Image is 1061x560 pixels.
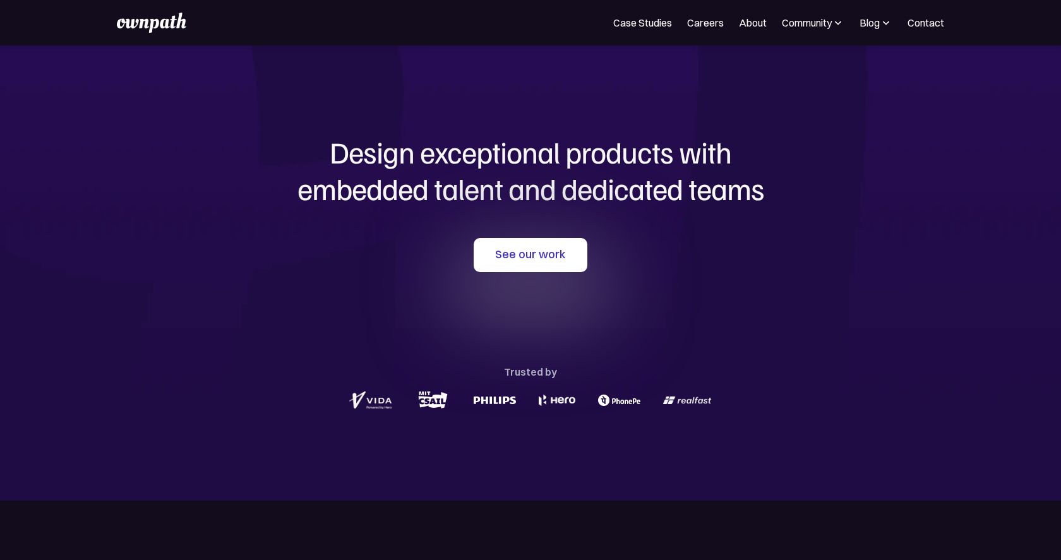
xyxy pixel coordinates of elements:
[782,15,844,30] div: Community
[613,15,672,30] a: Case Studies
[908,15,944,30] a: Contact
[782,15,832,30] div: Community
[504,363,557,381] div: Trusted by
[739,15,767,30] a: About
[860,15,892,30] div: Blog
[687,15,724,30] a: Careers
[227,134,834,206] h1: Design exceptional products with embedded talent and dedicated teams
[474,238,587,272] a: See our work
[860,15,880,30] div: Blog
